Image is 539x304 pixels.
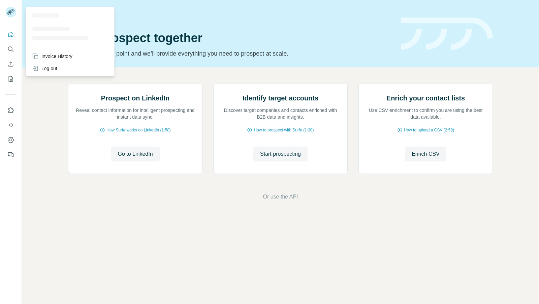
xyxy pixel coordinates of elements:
[5,149,16,161] button: Feedback
[401,18,493,50] img: banner
[253,147,308,161] button: Start prospecting
[5,73,16,85] button: My lists
[5,119,16,131] button: Use Surfe API
[5,58,16,70] button: Enrich CSV
[68,49,393,58] p: Pick your starting point and we’ll provide everything you need to prospect at scale.
[412,150,440,158] span: Enrich CSV
[68,12,393,19] div: Quick start
[118,150,153,158] span: Go to LinkedIn
[5,104,16,116] button: Use Surfe on LinkedIn
[366,107,486,120] p: Use CSV enrichment to confirm you are using the best data available.
[405,147,446,161] button: Enrich CSV
[404,127,454,133] span: How to upload a CSV (2:59)
[220,107,341,120] p: Discover target companies and contacts enriched with B2B data and insights.
[5,134,16,146] button: Dashboard
[75,107,195,120] p: Reveal contact information for intelligent prospecting and instant data sync.
[106,127,171,133] span: How Surfe works on LinkedIn (1:58)
[5,28,16,40] button: Quick start
[5,43,16,55] button: Search
[32,53,72,60] div: Invoice History
[254,127,314,133] span: How to prospect with Surfe (1:30)
[101,93,169,103] h2: Prospect on LinkedIn
[111,147,159,161] button: Go to LinkedIn
[263,193,298,201] button: Or use the API
[32,65,57,72] div: Log out
[260,150,301,158] span: Start prospecting
[243,93,319,103] h2: Identify target accounts
[68,31,393,45] h1: Let’s prospect together
[386,93,465,103] h2: Enrich your contact lists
